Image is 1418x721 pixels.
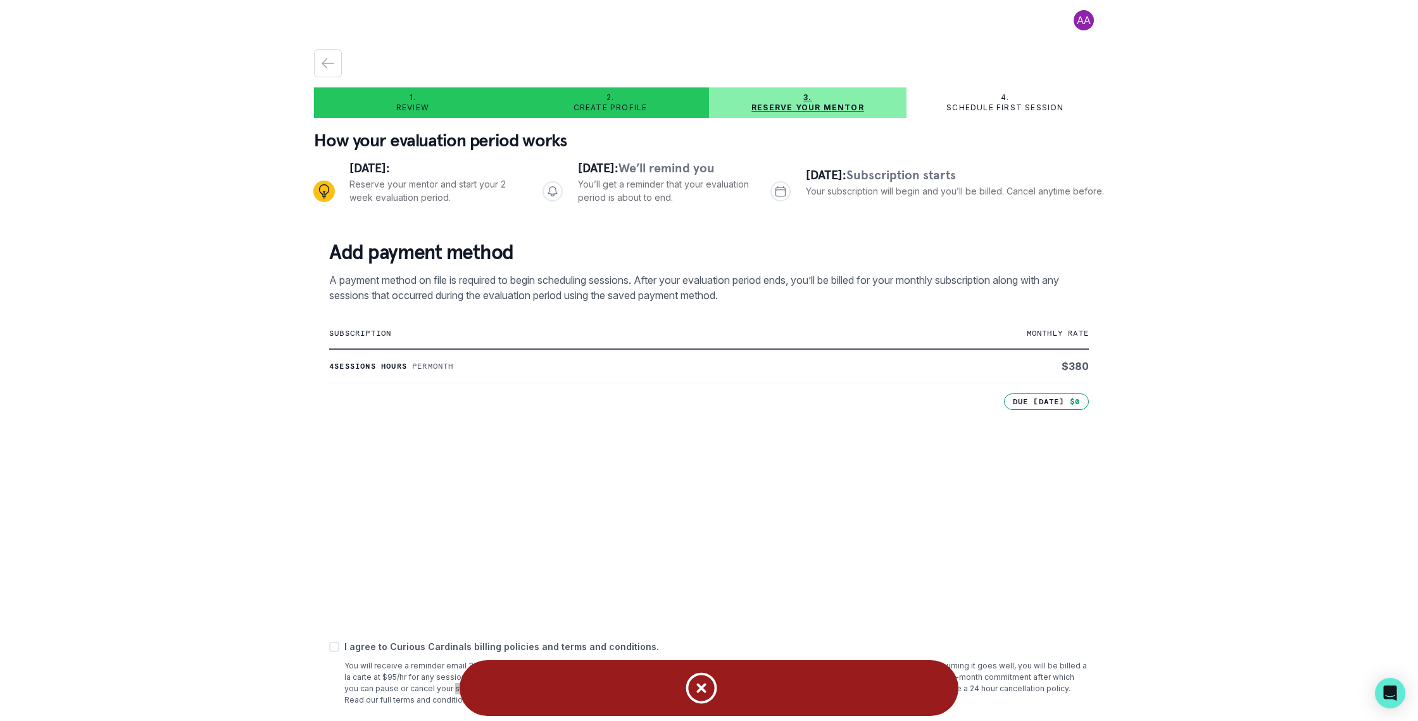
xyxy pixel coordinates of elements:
div: Progress [314,158,1104,224]
p: How your evaluation period works [314,128,1104,153]
p: You’ll get a reminder that your evaluation period is about to end. [578,177,751,204]
span: [DATE]: [578,160,618,176]
p: $0 [1070,397,1080,407]
p: Your subscription will begin and you’ll be billed. Cancel anytime before. [806,184,1104,198]
button: profile picture [1063,10,1104,30]
span: Subscription starts [846,167,956,183]
p: subscription [329,328,836,338]
span: We’ll remind you [618,160,715,176]
p: You will receive a reminder email 3 days before your subscription is set to begin. If at that poi... [344,660,1089,706]
p: 4 sessions hours [329,361,407,371]
p: 1. [410,93,416,103]
p: monthly rate [836,328,1089,338]
p: 3. [803,93,812,103]
p: Per month [412,361,454,371]
td: $ 380 [836,349,1089,383]
p: Create profile [574,103,648,113]
span: [DATE]: [349,160,390,176]
div: Open Intercom Messenger [1375,678,1405,708]
p: Due [DATE] [1013,397,1065,407]
p: 2. [606,93,614,103]
p: 4. [1001,93,1009,103]
p: I agree to Curious Cardinals billing policies and terms and conditions. [344,640,1089,653]
iframe: Secure payment input frame [327,407,1091,622]
p: A payment method on file is required to begin scheduling sessions. After your evaluation period e... [329,272,1089,303]
p: Reserve your mentor [751,103,864,113]
p: Add payment method [329,239,1089,265]
p: Reserve your mentor and start your 2 week evaluation period. [349,177,522,204]
p: Review [396,103,429,113]
span: [DATE]: [806,167,846,183]
p: Schedule first session [946,103,1063,113]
